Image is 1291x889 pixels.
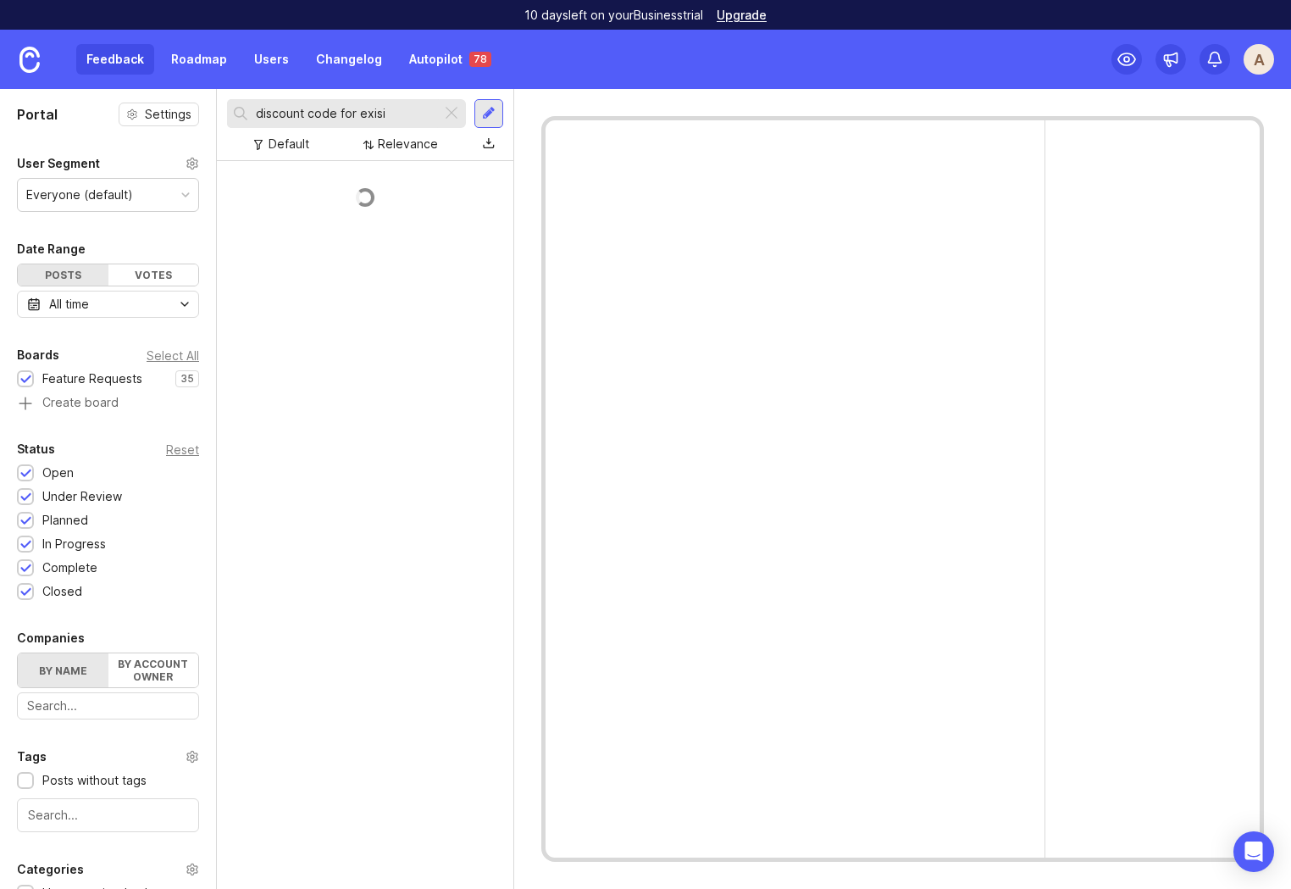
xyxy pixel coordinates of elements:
[17,628,85,648] div: Companies
[17,104,58,125] h1: Portal
[524,7,703,24] p: 10 days left on your Business trial
[306,44,392,75] a: Changelog
[166,445,199,454] div: Reset
[717,9,767,21] a: Upgrade
[17,439,55,459] div: Status
[42,558,97,577] div: Complete
[17,239,86,259] div: Date Range
[244,44,299,75] a: Users
[17,397,199,412] a: Create board
[1244,44,1274,75] button: A
[180,372,194,386] p: 35
[378,135,438,153] div: Relevance
[28,806,188,825] input: Search...
[18,653,108,687] label: By name
[1233,831,1274,872] div: Open Intercom Messenger
[19,47,40,73] img: Canny Home
[269,135,309,153] div: Default
[474,53,487,66] p: 78
[42,464,74,482] div: Open
[27,697,189,715] input: Search...
[145,106,191,123] span: Settings
[171,297,198,311] svg: toggle icon
[17,153,100,174] div: User Segment
[108,264,199,286] div: Votes
[399,44,501,75] a: Autopilot 78
[49,295,89,314] div: All time
[42,771,147,790] div: Posts without tags
[42,369,142,388] div: Feature Requests
[17,859,84,880] div: Categories
[119,103,199,126] button: Settings
[26,186,133,204] div: Everyone (default)
[17,747,47,767] div: Tags
[42,582,82,601] div: Closed
[108,653,199,687] label: By account owner
[18,264,108,286] div: Posts
[42,487,122,506] div: Under Review
[42,511,88,530] div: Planned
[161,44,237,75] a: Roadmap
[256,104,435,123] input: Search...
[42,535,106,553] div: In Progress
[147,351,199,360] div: Select All
[17,345,59,365] div: Boards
